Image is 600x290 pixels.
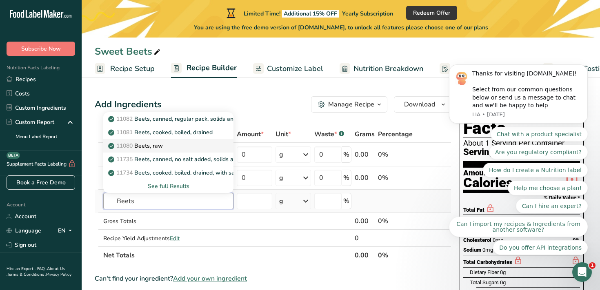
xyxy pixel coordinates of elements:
div: g [279,196,283,206]
a: 11082Beets, canned, regular pack, solids and liquids [103,112,233,126]
a: Nutrition Breakdown [340,60,423,78]
p: Beets, cooked, boiled. drained, with salt [110,168,238,177]
div: BETA [7,152,20,159]
span: Grams [355,129,375,139]
th: 0.00 [353,246,376,263]
span: Redeem Offer [413,9,450,17]
span: 11734 [116,169,133,177]
a: Hire an Expert . [7,266,36,272]
button: Subscribe Now [7,42,75,56]
div: See full Results [110,182,227,190]
div: 0% [378,216,413,226]
th: 0% [376,246,414,263]
iframe: Intercom live chat [572,262,592,282]
span: Percentage [378,129,413,139]
span: Recipe Builder [187,62,237,73]
button: Download [394,96,451,113]
a: 11735Beets, canned, no salt added, solids and liquids [103,153,233,166]
a: Recipe Builder [171,59,237,78]
span: 0g [500,269,506,275]
div: Can't find your ingredient? [95,274,451,283]
div: Waste [314,129,344,139]
div: See full Results [103,179,233,193]
span: Recipe Setup [110,63,155,74]
span: Add your own ingredient [173,274,247,283]
div: Manage Recipe [328,100,374,109]
a: 11734Beets, cooked, boiled. drained, with salt [103,166,233,179]
span: You are using the free demo version of [DOMAIN_NAME], to unlock all features please choose one of... [194,23,488,32]
span: Additional 15% OFF [282,10,339,18]
span: 0g [500,279,506,286]
div: 0% [378,173,413,183]
div: Gross Totals [103,217,233,226]
div: Custom Report [7,118,54,126]
span: Dietary Fiber [470,269,499,275]
div: EN [58,226,75,236]
th: Net Totals [102,246,353,263]
span: Customize Label [267,63,323,74]
span: 11081 [116,128,133,136]
input: Add Ingredient [103,193,233,209]
div: 0.00 [355,150,375,159]
div: Sweet Beets [95,44,162,59]
span: 11082 [116,115,133,123]
span: Amount [237,129,264,139]
span: Edit [170,235,180,242]
span: Total Sugars [470,279,499,286]
a: Language [7,224,41,238]
span: Nutrition Breakdown [353,63,423,74]
div: Limited Time! [225,8,393,18]
a: Customize Label [253,60,323,78]
div: Recipe Yield Adjustments [103,234,233,243]
span: 11080 [116,142,133,150]
div: 0.00 [355,216,375,226]
a: Recipe Setup [95,60,155,78]
div: g [279,173,283,183]
div: 0 [355,233,375,243]
a: Terms & Conditions . [7,272,46,277]
div: g [279,150,283,159]
p: Beets, raw [110,142,163,150]
span: Yearly Subscription [342,10,393,18]
div: 0% [378,150,413,159]
p: Beets, canned, regular pack, solids and liquids [110,115,255,123]
a: About Us . [7,266,65,277]
span: Unit [276,129,291,139]
button: Manage Recipe [311,96,387,113]
a: 11081Beets, cooked, boiled, drained [103,126,233,139]
a: Privacy Policy [46,272,71,277]
p: Beets, cooked, boiled, drained [110,128,213,137]
a: Book a Free Demo [7,175,75,190]
button: Redeem Offer [406,6,457,20]
div: Add Ingredients [95,98,162,111]
p: Beets, canned, no salt added, solids and liquids [110,155,258,164]
span: Subscribe Now [21,44,61,53]
a: 11080Beets, raw [103,139,233,153]
span: 1 [589,262,596,269]
a: FAQ . [37,266,47,272]
div: 0.00 [355,173,375,183]
span: Download [404,100,435,109]
span: 11735 [116,155,133,163]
